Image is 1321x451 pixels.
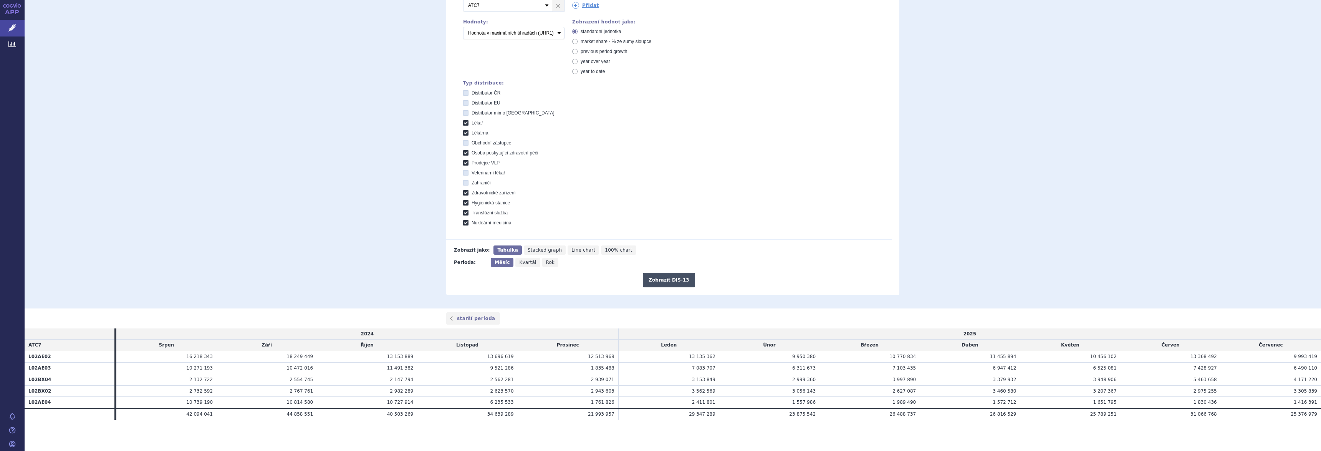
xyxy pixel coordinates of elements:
[1194,388,1217,394] span: 2 975 255
[25,385,114,397] th: L02BX02
[1294,400,1317,405] span: 1 416 391
[472,160,500,166] span: Prodejce VLP
[591,388,614,394] span: 2 943 603
[186,365,213,371] span: 10 271 193
[692,400,715,405] span: 2 411 801
[497,247,518,253] span: Tabulka
[387,411,414,417] span: 40 503 269
[116,340,217,351] td: Srpen
[692,388,715,394] span: 3 562 569
[1093,377,1116,382] span: 3 948 906
[472,190,516,196] span: Zdravotnické zařízení
[1093,388,1116,394] span: 3 207 367
[472,220,511,225] span: Nukleární medicína
[472,180,491,186] span: Zahraničí
[495,260,510,265] span: Měsíc
[993,365,1016,371] span: 6 947 412
[588,411,614,417] span: 21 993 957
[643,273,695,287] button: Zobrazit DIS-13
[993,400,1016,405] span: 1 572 712
[689,354,715,359] span: 13 135 362
[993,377,1016,382] span: 3 379 932
[317,340,417,351] td: Říjen
[792,388,816,394] span: 3 056 143
[1194,365,1217,371] span: 7 428 927
[454,245,490,255] div: Zobrazit jako:
[572,19,674,25] div: Zobrazení hodnot jako:
[581,69,605,74] span: year to date
[490,377,514,382] span: 2 562 281
[472,110,555,116] span: Distributor mimo [GEOGRAPHIC_DATA]
[490,388,514,394] span: 2 623 570
[1090,354,1117,359] span: 10 456 102
[472,210,508,216] span: Transfúzní služba
[287,354,313,359] span: 18 249 449
[463,19,564,25] div: Hodnoty:
[581,39,651,44] span: market share - % ze sumy sloupce
[1090,411,1117,417] span: 25 789 251
[1221,340,1321,351] td: Červenec
[472,200,510,206] span: Hygienická stanice
[692,365,715,371] span: 7 083 707
[390,388,413,394] span: 2 982 289
[1190,411,1217,417] span: 31 066 768
[290,388,313,394] span: 2 767 761
[1294,377,1317,382] span: 4 171 220
[472,170,505,176] span: Veterinární lékař
[892,377,916,382] span: 3 997 890
[1190,354,1217,359] span: 13 368 492
[25,363,114,374] th: L02AE03
[417,340,517,351] td: Listopad
[446,312,500,325] a: starší perioda
[1093,400,1116,405] span: 1 651 795
[591,400,614,405] span: 1 761 826
[25,351,114,363] th: L02AE02
[581,59,610,64] span: year over year
[892,365,916,371] span: 7 103 435
[920,340,1020,351] td: Duben
[792,400,816,405] span: 1 557 986
[581,29,621,34] span: standardní jednotka
[186,354,213,359] span: 16 218 343
[892,400,916,405] span: 1 989 490
[1194,400,1217,405] span: 1 830 436
[528,247,562,253] span: Stacked graph
[387,400,414,405] span: 10 727 914
[490,400,514,405] span: 6 235 533
[618,328,1321,340] td: 2025
[990,354,1016,359] span: 11 455 894
[792,354,816,359] span: 9 950 380
[571,247,595,253] span: Line chart
[892,388,916,394] span: 2 627 087
[290,377,313,382] span: 2 554 745
[487,354,514,359] span: 13 696 619
[1291,411,1317,417] span: 25 376 979
[116,328,618,340] td: 2024
[472,90,500,96] span: Distributor ČR
[1020,340,1120,351] td: Květen
[390,377,413,382] span: 2 147 794
[689,411,715,417] span: 29 347 289
[387,365,414,371] span: 11 491 382
[287,365,313,371] span: 10 472 016
[25,374,114,385] th: L02BX04
[519,260,536,265] span: Kvartál
[1121,340,1221,351] td: Červen
[990,411,1016,417] span: 26 816 529
[25,397,114,408] th: L02AE04
[581,49,627,54] span: previous period growth
[518,340,619,351] td: Prosinec
[463,80,892,86] div: Typ distribuce:
[993,388,1016,394] span: 3 460 580
[889,354,916,359] span: 10 770 834
[189,388,213,394] span: 2 732 592
[387,354,414,359] span: 13 153 889
[1294,388,1317,394] span: 3 305 839
[792,365,816,371] span: 6 311 673
[605,247,632,253] span: 100% chart
[472,130,488,136] span: Lékárna
[792,377,816,382] span: 2 999 360
[186,400,213,405] span: 10 739 190
[472,140,511,146] span: Obchodní zástupce
[889,411,916,417] span: 26 488 737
